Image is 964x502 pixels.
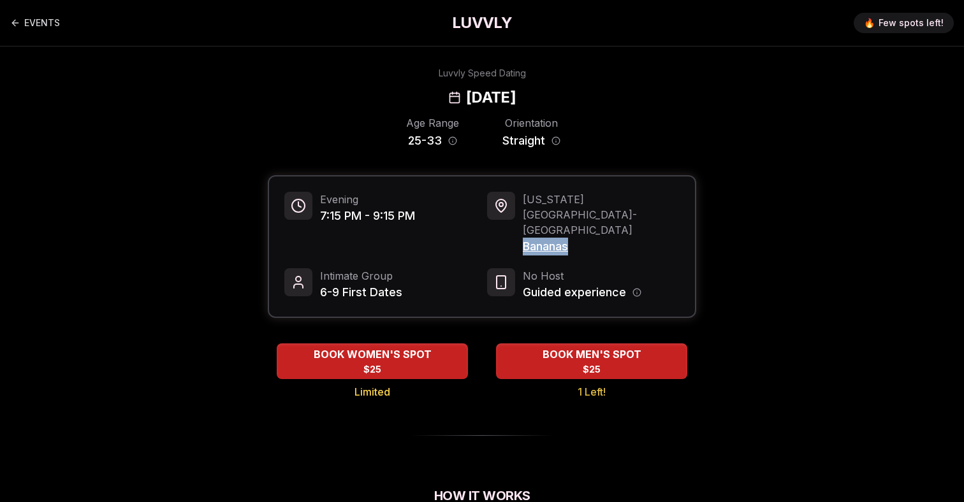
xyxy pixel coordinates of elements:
div: Luvvly Speed Dating [439,67,526,80]
a: LUVVLY [452,13,512,33]
span: Few spots left! [879,17,944,29]
span: $25 [363,363,381,376]
span: Guided experience [523,283,626,301]
span: 1 Left! [578,384,606,399]
span: No Host [523,268,641,283]
span: 7:15 PM - 9:15 PM [320,207,415,225]
span: 🔥 [864,17,875,29]
h2: [DATE] [466,87,516,108]
button: Orientation information [551,136,560,145]
span: 25 - 33 [408,132,442,150]
span: Intimate Group [320,268,402,283]
button: Host information [632,288,641,297]
span: [US_STATE][GEOGRAPHIC_DATA] - [GEOGRAPHIC_DATA] [523,192,680,238]
span: Straight [502,132,545,150]
button: Age range information [448,136,457,145]
span: $25 [583,363,601,376]
div: Age Range [404,115,462,131]
span: Evening [320,192,415,207]
span: 6-9 First Dates [320,283,402,301]
span: Bananas [523,238,680,255]
span: BOOK MEN'S SPOT [540,347,644,362]
div: Orientation [502,115,560,131]
button: BOOK WOMEN'S SPOT - Limited [277,343,468,379]
span: BOOK WOMEN'S SPOT [311,347,434,362]
button: BOOK MEN'S SPOT - 1 Left! [496,343,687,379]
a: Back to events [10,17,60,29]
span: Limited [354,384,390,399]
